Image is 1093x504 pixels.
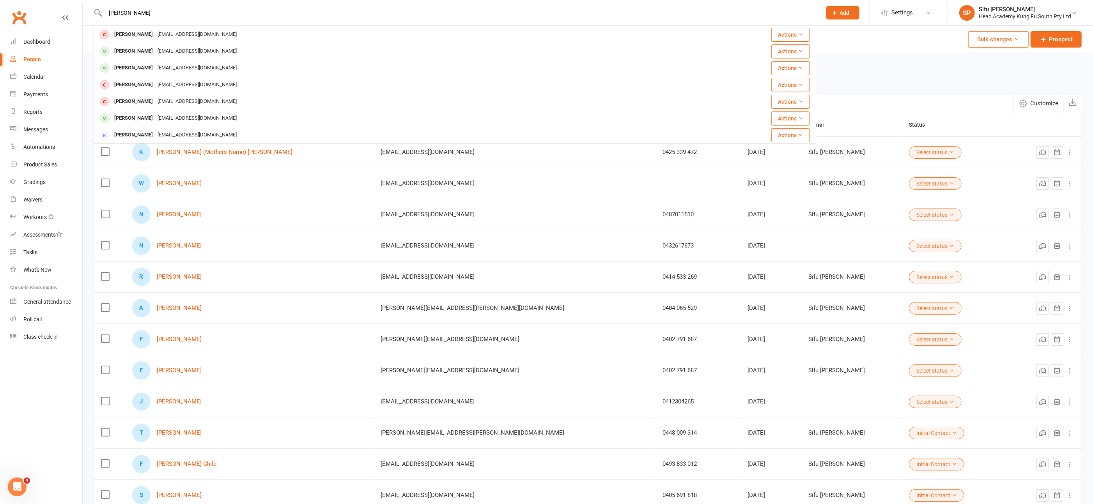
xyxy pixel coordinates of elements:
button: Select status [909,240,962,252]
button: Customize [1013,94,1063,113]
div: 0402 791 687 [663,367,733,374]
div: [PERSON_NAME] [112,129,155,141]
div: Sifu [PERSON_NAME] [808,430,895,436]
div: Sifu [PERSON_NAME] [808,211,895,218]
div: [PERSON_NAME] [112,96,155,107]
button: Select status [909,177,962,190]
div: Sifu [PERSON_NAME] [979,6,1071,13]
span: [PERSON_NAME][EMAIL_ADDRESS][PERSON_NAME][DOMAIN_NAME] [381,425,564,440]
a: [PERSON_NAME] [157,274,202,280]
button: Actions [771,61,810,75]
button: Actions [771,78,810,92]
span: [PERSON_NAME][EMAIL_ADDRESS][PERSON_NAME][DOMAIN_NAME] [381,301,564,315]
div: Tasks [23,249,37,255]
div: Natasha [132,237,151,255]
button: Actions [771,111,810,126]
button: Select status [909,302,962,315]
div: [DATE] [748,305,794,311]
a: Automations [10,138,82,156]
button: Add [826,6,859,19]
button: Actions [771,128,810,142]
a: [PERSON_NAME] [157,211,202,218]
div: 0414 533 269 [663,274,733,280]
button: Initial Contact [909,489,964,502]
div: [EMAIL_ADDRESS][DOMAIN_NAME] [155,62,239,74]
button: Actions [771,28,810,42]
a: [PERSON_NAME] [157,398,202,405]
span: Customize [1030,99,1058,108]
a: Calendar [10,68,82,86]
div: [DATE] [748,492,794,499]
div: Sifu [PERSON_NAME] [808,274,895,280]
div: Product Sales [23,161,57,168]
div: Assessments [23,232,62,238]
a: [PERSON_NAME] Child [157,461,216,467]
div: [PERSON_NAME] [112,79,155,90]
a: Waivers [10,191,82,209]
div: [PERSON_NAME] [112,62,155,74]
span: [EMAIL_ADDRESS][DOMAIN_NAME] [381,488,475,502]
span: [EMAIL_ADDRESS][DOMAIN_NAME] [381,207,475,222]
a: Dashboard [10,33,82,51]
div: Joan [132,393,151,411]
div: [DATE] [748,430,794,436]
div: [DATE] [748,336,794,343]
span: Prospect [1049,35,1073,44]
div: Dashboard [23,39,50,45]
div: Workouts [23,214,47,220]
div: [EMAIL_ADDRESS][DOMAIN_NAME] [155,96,239,107]
button: Actions [771,44,810,58]
button: Select status [909,146,962,159]
div: 0493 833 012 [663,461,733,467]
div: 0425 339 472 [663,149,733,156]
span: 4 [24,477,30,484]
a: Clubworx [9,8,29,27]
span: Add [840,10,850,16]
div: People [23,56,41,62]
a: Gradings [10,173,82,191]
button: Owner [808,120,833,129]
div: [DATE] [748,398,794,405]
div: SP [959,5,975,21]
div: [EMAIL_ADDRESS][DOMAIN_NAME] [155,29,239,40]
div: Sifu [PERSON_NAME] [808,336,895,343]
a: [PERSON_NAME] (Mothers Name) [PERSON_NAME] [157,149,292,156]
div: Katie (Mothers Name) [132,143,151,161]
span: [EMAIL_ADDRESS][DOMAIN_NAME] [381,269,475,284]
div: [PERSON_NAME] [112,113,155,124]
div: William [132,174,151,193]
a: [PERSON_NAME] [157,242,202,249]
a: Workouts [10,209,82,226]
div: Sifu [PERSON_NAME] [808,149,895,156]
div: [PERSON_NAME] [112,29,155,40]
a: People [10,51,82,68]
div: What's New [23,267,51,273]
div: Class check-in [23,334,58,340]
span: Settings [891,4,913,21]
div: Ruby [132,268,151,286]
span: [EMAIL_ADDRESS][DOMAIN_NAME] [381,176,475,191]
span: [PERSON_NAME][EMAIL_ADDRESS][DOMAIN_NAME] [381,363,519,378]
button: Status [909,120,934,129]
div: [DATE] [748,367,794,374]
div: Sifu [PERSON_NAME] [808,492,895,499]
a: [PERSON_NAME] [157,367,202,374]
span: [EMAIL_ADDRESS][DOMAIN_NAME] [381,145,475,159]
button: Select status [909,364,962,377]
div: [DATE] [748,180,794,187]
div: Messages [23,126,48,133]
div: Nina [132,205,151,224]
button: Select status [909,333,962,346]
a: [PERSON_NAME] [157,305,202,311]
div: Finn [132,330,151,348]
div: Antony [132,299,151,317]
div: 0402 791 687 [663,336,733,343]
button: Initial Contact [909,427,964,439]
div: [EMAIL_ADDRESS][DOMAIN_NAME] [155,113,239,124]
a: Messages [10,121,82,138]
button: Initial Contact [909,458,964,470]
div: Flynn [132,361,151,380]
a: Roll call [10,311,82,328]
a: [PERSON_NAME] [157,180,202,187]
input: Search... [103,7,816,18]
